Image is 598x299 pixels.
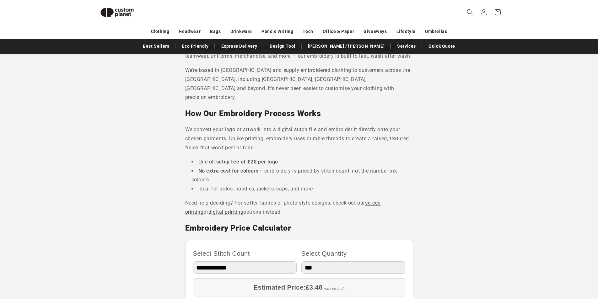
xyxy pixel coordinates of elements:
a: Umbrellas [425,26,447,37]
li: Ideal for polos, hoodies, jackets, caps, and more [191,184,413,194]
p: We’re based in [GEOGRAPHIC_DATA] and supply embroidered clothing to customers across the [GEOGRAP... [185,66,413,102]
a: Best Sellers [140,41,172,52]
a: Drinkware [230,26,252,37]
a: Office & Paper [323,26,354,37]
a: [PERSON_NAME] / [PERSON_NAME] [305,41,388,52]
img: Custom Planet [95,3,139,22]
span: each (ex VAT) [324,287,344,290]
h2: How Our Embroidery Process Works [185,109,413,119]
span: £3.48 [306,284,322,291]
a: Design Tool [267,41,299,52]
p: We convert your logo or artwork into a digital stitch file and embroider it directly onto your ch... [185,125,413,152]
a: Lifestyle [396,26,416,37]
iframe: Chat Widget [493,231,598,299]
label: Select Stitch Count [193,248,297,259]
div: Estimated Price: [193,278,405,296]
strong: setup fee of £20 per logo [216,159,278,165]
a: Quick Quote [425,41,458,52]
a: Pens & Writing [261,26,293,37]
p: Need help deciding? For softer fabrics or photo-style designs, check out our or options instead. [185,199,413,217]
a: Clothing [151,26,170,37]
a: Express Delivery [218,41,261,52]
li: — embroidery is priced by stitch count, not the number ink colours [191,167,413,185]
a: digital printing [208,209,244,215]
a: Giveaways [364,26,387,37]
label: Select Quantity [301,248,405,259]
strong: No extra cost for colours [198,168,259,174]
a: Services [394,41,419,52]
h2: Embroidery Price Calculator [185,223,413,233]
summary: Search [463,5,477,19]
a: Bags [210,26,221,37]
a: Tech [303,26,313,37]
a: Eco Friendly [179,41,212,52]
li: One-off [191,158,413,167]
a: Headwear [179,26,201,37]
